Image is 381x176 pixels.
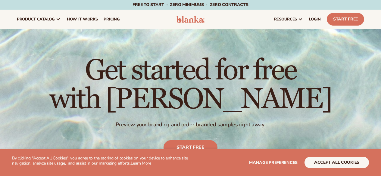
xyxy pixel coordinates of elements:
a: Start Free [327,13,364,26]
button: Manage preferences [249,157,298,168]
a: LOGIN [306,10,324,29]
a: resources [271,10,306,29]
a: pricing [101,10,123,29]
span: Free to start · ZERO minimums · ZERO contracts [133,2,248,8]
a: Start free [164,140,217,155]
p: By clicking "Accept All Cookies", you agree to the storing of cookies on your device to enhance s... [12,156,191,166]
span: resources [274,17,297,22]
img: logo [176,16,205,23]
span: product catalog [17,17,55,22]
a: How It Works [64,10,101,29]
span: Manage preferences [249,160,298,165]
h1: Get started for free with [PERSON_NAME] [49,56,332,114]
a: Learn More [131,160,151,166]
span: pricing [104,17,120,22]
button: accept all cookies [304,157,369,168]
span: How It Works [67,17,98,22]
a: product catalog [14,10,64,29]
span: LOGIN [309,17,321,22]
p: Preview your branding and order branded samples right away. [49,121,332,128]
